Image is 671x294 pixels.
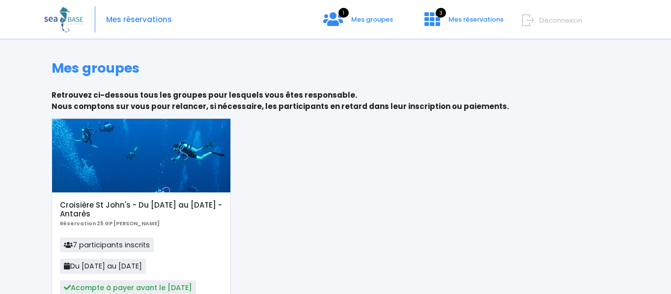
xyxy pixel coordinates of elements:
p: Retrouvez ci-dessous tous les groupes pour lesquels vous êtes responsable. Nous comptons sur vous... [52,90,619,112]
b: Réservation 25 GP [PERSON_NAME] [60,220,160,227]
a: 1 Mes groupes [315,18,401,27]
span: 3 [436,8,446,18]
a: 3 Mes réservations [417,18,509,27]
h1: Mes groupes [52,60,619,76]
span: 7 participants inscrits [60,238,154,252]
span: Mes réservations [448,15,503,24]
span: Mes groupes [351,15,393,24]
span: 1 [338,8,349,18]
h5: Croisière St John's - Du [DATE] au [DATE] - Antarès [60,201,223,218]
span: Du [DATE] au [DATE] [60,259,146,273]
span: Déconnexion [539,16,582,25]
